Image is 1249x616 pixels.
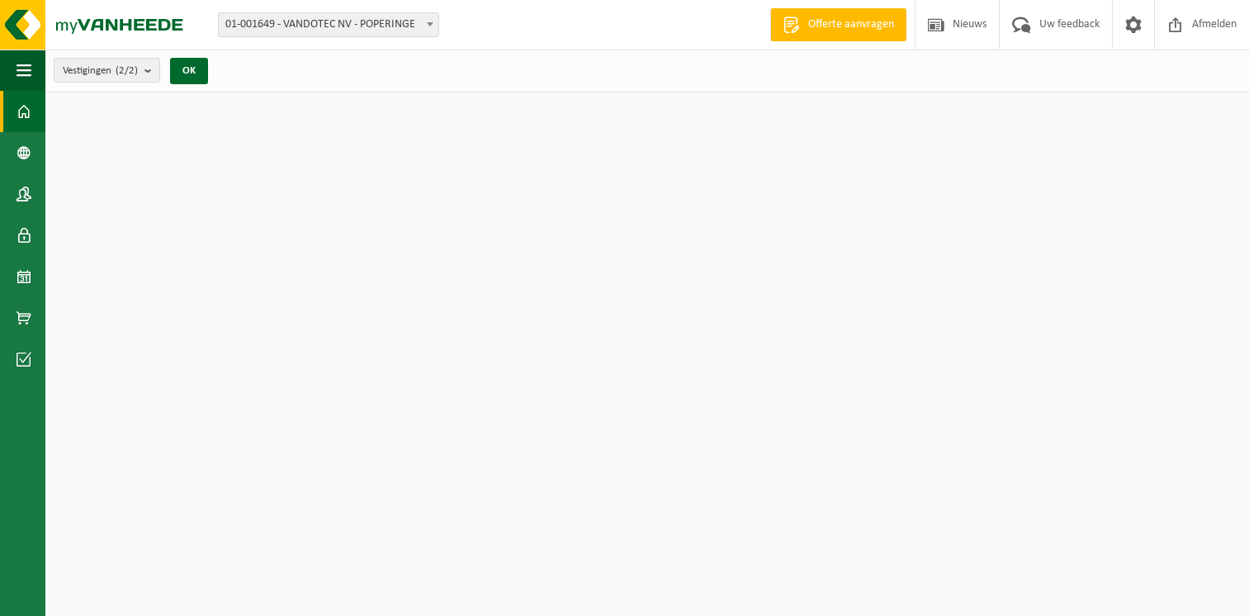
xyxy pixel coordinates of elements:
[219,13,438,36] span: 01-001649 - VANDOTEC NV - POPERINGE
[116,65,138,76] count: (2/2)
[804,17,898,33] span: Offerte aanvragen
[770,8,906,41] a: Offerte aanvragen
[63,59,138,83] span: Vestigingen
[170,58,208,84] button: OK
[54,58,160,83] button: Vestigingen(2/2)
[218,12,439,37] span: 01-001649 - VANDOTEC NV - POPERINGE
